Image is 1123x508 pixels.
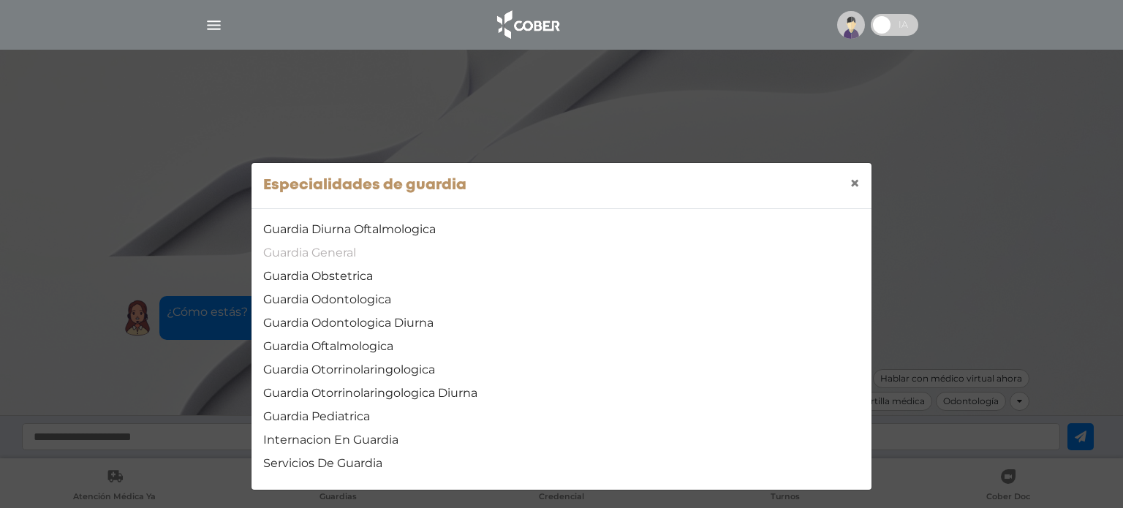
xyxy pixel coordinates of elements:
[263,361,860,379] a: Guardia Otorrinolaringologica
[263,291,860,308] a: Guardia Odontologica
[263,314,860,332] a: Guardia Odontologica Diurna
[263,221,860,238] a: Guardia Diurna Oftalmologica
[263,431,860,449] a: Internacion En Guardia
[263,244,860,262] a: Guardia General
[263,455,860,472] a: Servicios De Guardia
[850,173,860,194] span: ×
[263,338,860,355] a: Guardia Oftalmologica
[838,163,871,204] button: Close
[263,175,466,197] h5: Especialidades de guardia
[263,384,860,402] a: Guardia Otorrinolaringologica Diurna
[263,408,860,425] a: Guardia Pediatrica
[263,268,860,285] a: Guardia Obstetrica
